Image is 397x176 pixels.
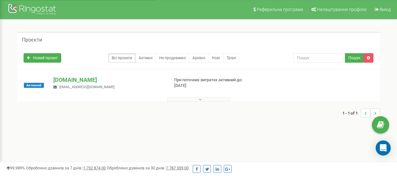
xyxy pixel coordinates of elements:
a: Нові [208,53,223,63]
span: Реферальна програма [257,7,303,12]
span: [EMAIL_ADDRESS][DOMAIN_NAME] [59,85,115,89]
a: Не продовжені [156,53,189,63]
a: Активні [135,53,156,63]
button: Пошук [345,53,364,63]
a: Всі проєкти [108,53,136,63]
u: 1 752 874,00 [83,166,106,170]
p: [DOMAIN_NAME] [53,76,164,84]
nav: ... [342,102,380,124]
u: 7 787 559,00 [166,166,189,170]
span: Активний [24,83,44,88]
input: Пошук [293,53,345,63]
span: Оброблено дзвінків за 7 днів : [26,166,106,170]
span: Налаштування профілю [317,7,367,12]
span: Оброблено дзвінків за 30 днів : [107,166,189,170]
a: Новий проєкт [24,53,61,63]
span: Вихід [380,7,391,12]
p: При поточних витратах активний до: [DATE] [174,77,255,89]
h5: Проєкти [22,37,42,43]
div: Open Intercom Messenger [376,140,391,156]
span: 99,989% [6,166,25,170]
a: Тріал [223,53,239,63]
a: Архівні [189,53,209,63]
span: 1 - 1 of 1 [342,108,361,118]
